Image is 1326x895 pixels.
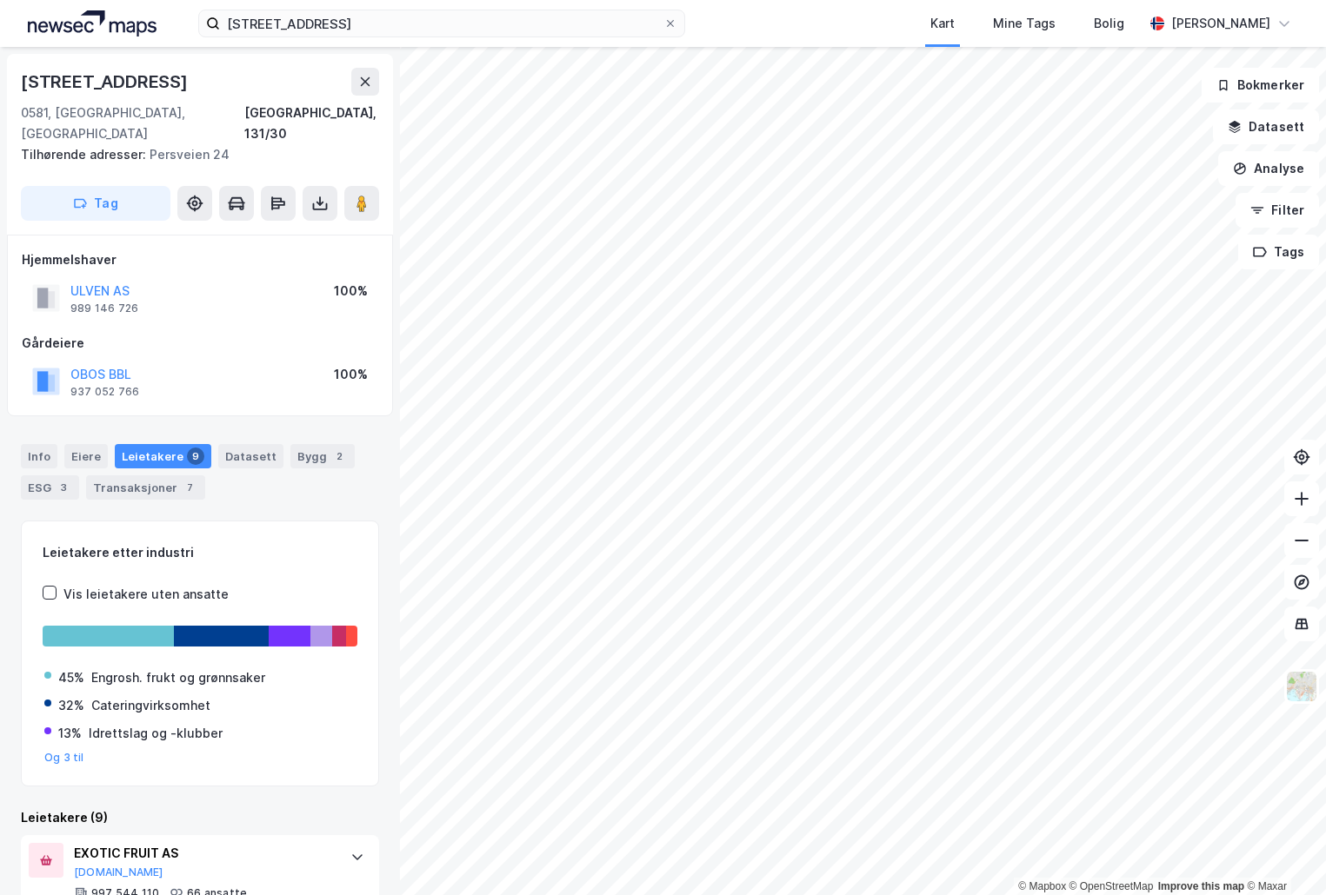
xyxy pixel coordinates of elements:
div: 9 [187,447,204,465]
div: Leietakere (9) [21,807,379,828]
div: Engrosh. frukt og grønnsaker [91,667,265,688]
a: Improve this map [1158,880,1244,892]
img: Z [1285,670,1318,703]
div: EXOTIC FRUIT AS [74,843,333,864]
div: Bygg [290,444,355,468]
button: Bokmerker [1202,68,1319,103]
div: Idrettslag og -klubber [89,723,223,744]
button: Tags [1238,235,1319,269]
div: Vis leietakere uten ansatte [63,584,229,605]
iframe: Chat Widget [1239,812,1326,895]
div: Cateringvirksomhet [91,695,210,716]
button: Tag [21,186,170,221]
div: 7 [181,479,198,496]
div: 3 [55,479,72,496]
button: Filter [1236,193,1319,228]
div: Leietakere [115,444,211,468]
input: Søk på adresse, matrikkel, gårdeiere, leietakere eller personer [220,10,663,36]
div: 100% [334,364,368,385]
img: logo.a4113a55bc3d86da70a041830d287a7e.svg [28,10,157,36]
button: Datasett [1213,109,1319,144]
div: Leietakere etter industri [43,542,357,563]
a: Mapbox [1018,880,1066,892]
button: Og 3 til [44,751,84,765]
button: [DOMAIN_NAME] [74,865,163,879]
div: [STREET_ADDRESS] [21,68,191,96]
button: Analyse [1218,151,1319,186]
div: 13% [58,723,82,744]
div: 0581, [GEOGRAPHIC_DATA], [GEOGRAPHIC_DATA] [21,103,244,144]
div: [GEOGRAPHIC_DATA], 131/30 [244,103,379,144]
div: 937 052 766 [70,385,139,399]
div: Hjemmelshaver [22,249,378,270]
div: Eiere [64,444,108,468]
div: 2 [330,447,348,465]
div: 989 146 726 [70,302,138,315]
div: Transaksjoner [86,475,205,500]
div: 45% [58,667,84,688]
div: Mine Tags [993,13,1056,34]
div: ESG [21,475,79,500]
div: Info [21,444,57,468]
div: 100% [334,281,368,302]
div: Datasett [218,444,283,468]
span: Tilhørende adresser: [21,147,150,162]
div: [PERSON_NAME] [1171,13,1270,34]
div: Bolig [1094,13,1124,34]
div: Kontrollprogram for chat [1239,812,1326,895]
div: Kart [930,13,955,34]
div: 32% [58,695,84,716]
div: Persveien 24 [21,144,365,165]
div: Gårdeiere [22,333,378,354]
a: OpenStreetMap [1069,880,1154,892]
